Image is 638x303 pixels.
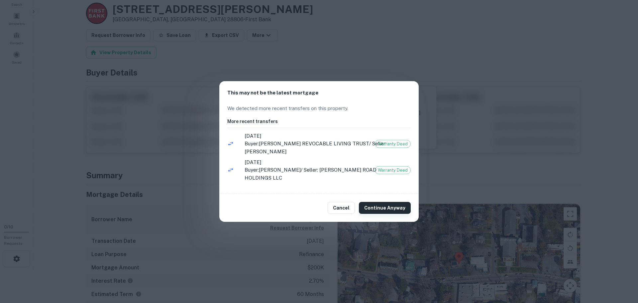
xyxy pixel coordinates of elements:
[245,158,395,166] span: [DATE]
[605,250,638,282] iframe: Chat Widget
[375,141,410,147] span: Warranty Deed
[328,202,355,214] button: Cancel
[359,202,411,214] button: Continue Anyway
[227,118,411,125] h6: More recent transfers
[245,166,395,182] p: Buyer: [PERSON_NAME] / Seller: [PERSON_NAME] ROAD HOLDINGS LLC
[245,140,395,155] p: Buyer: [PERSON_NAME] REVOCABLE LIVING TRUST / Seller: [PERSON_NAME]
[219,81,419,105] h2: This may not be the latest mortgage
[245,132,395,140] span: [DATE]
[375,167,410,174] span: Warranty Deed
[227,104,411,112] p: We detected more recent transfers on this property.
